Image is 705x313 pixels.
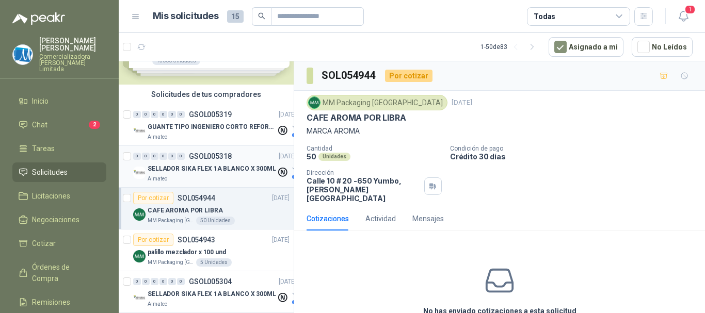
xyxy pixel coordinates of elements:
[148,133,167,141] p: Almatec
[307,169,420,176] p: Dirección
[450,152,701,161] p: Crédito 30 días
[674,7,693,26] button: 1
[13,45,33,64] img: Company Logo
[309,97,320,108] img: Company Logo
[159,278,167,285] div: 0
[279,110,296,120] p: [DATE]
[12,139,106,158] a: Tareas
[632,37,693,57] button: No Leídos
[307,213,349,224] div: Cotizaciones
[32,296,70,308] span: Remisiones
[151,278,158,285] div: 0
[133,108,298,141] a: 0 0 0 0 0 0 GSOL005319[DATE] Company LogoGUANTE TIPO INGENIERO CORTO REFORZADOAlmatec
[684,5,696,14] span: 1
[39,54,106,72] p: Comercializadora [PERSON_NAME] Limitada
[119,188,294,229] a: Por cotizarSOL054944[DATE] Company LogoCAFE AROMA POR LIBRAMM Packaging [GEOGRAPHIC_DATA]50 Unidades
[318,153,350,161] div: Unidades
[196,217,235,225] div: 50 Unidades
[189,278,232,285] p: GSOL005304
[178,194,215,202] p: SOL054944
[133,192,173,204] div: Por cotizar
[279,152,296,161] p: [DATE]
[133,167,146,179] img: Company Logo
[153,9,219,24] h1: Mis solicitudes
[32,238,56,249] span: Cotizar
[12,234,106,253] a: Cotizar
[148,175,167,183] p: Almatec
[32,167,68,178] span: Solicitudes
[412,213,444,224] div: Mensajes
[148,258,194,267] p: MM Packaging [GEOGRAPHIC_DATA]
[272,193,290,203] p: [DATE]
[189,153,232,160] p: GSOL005318
[142,111,150,118] div: 0
[32,261,97,284] span: Órdenes de Compra
[133,150,298,183] a: 0 0 0 0 0 0 GSOL005318[DATE] Company LogoSELLADOR SIKA FLEX 1A BLANCO X 300MLAlmatec
[133,234,173,246] div: Por cotizar
[148,300,167,308] p: Almatec
[365,213,396,224] div: Actividad
[133,292,146,304] img: Company Logo
[178,236,215,243] p: SOL054943
[12,91,106,111] a: Inicio
[307,145,442,152] p: Cantidad
[12,257,106,288] a: Órdenes de Compra
[450,145,701,152] p: Condición de pago
[168,153,176,160] div: 0
[307,95,447,110] div: MM Packaging [GEOGRAPHIC_DATA]
[385,70,432,82] div: Por cotizar
[159,153,167,160] div: 0
[177,278,185,285] div: 0
[119,229,294,271] a: Por cotizarSOL054943[DATE] Company Logopalillo mezclador x 100 undMM Packaging [GEOGRAPHIC_DATA]5...
[534,11,555,22] div: Todas
[12,292,106,312] a: Remisiones
[12,186,106,206] a: Licitaciones
[272,235,290,245] p: [DATE]
[12,115,106,135] a: Chat2
[133,208,146,221] img: Company Logo
[307,112,406,123] p: CAFE AROMA POR LIBRA
[133,250,146,262] img: Company Logo
[168,111,176,118] div: 0
[151,153,158,160] div: 0
[307,176,420,203] p: Calle 10 # 20 -650 Yumbo , [PERSON_NAME][GEOGRAPHIC_DATA]
[32,214,79,225] span: Negociaciones
[119,85,294,104] div: Solicitudes de tus compradores
[133,278,141,285] div: 0
[189,111,232,118] p: GSOL005319
[322,68,377,84] h3: SOL054944
[279,277,296,287] p: [DATE]
[12,162,106,182] a: Solicitudes
[148,217,194,225] p: MM Packaging [GEOGRAPHIC_DATA]
[196,258,232,267] div: 5 Unidades
[142,153,150,160] div: 0
[159,111,167,118] div: 0
[452,98,472,108] p: [DATE]
[39,37,106,52] p: [PERSON_NAME] [PERSON_NAME]
[32,95,49,107] span: Inicio
[32,190,70,202] span: Licitaciones
[480,39,540,55] div: 1 - 50 de 83
[177,153,185,160] div: 0
[168,278,176,285] div: 0
[148,164,276,174] p: SELLADOR SIKA FLEX 1A BLANCO X 300ML
[133,275,298,308] a: 0 0 0 0 0 0 GSOL005304[DATE] Company LogoSELLADOR SIKA FLEX 1A BLANCO X 300MLAlmatec
[133,125,146,137] img: Company Logo
[307,152,316,161] p: 50
[227,10,244,23] span: 15
[133,111,141,118] div: 0
[32,143,55,154] span: Tareas
[133,153,141,160] div: 0
[89,121,100,129] span: 2
[148,289,276,299] p: SELLADOR SIKA FLEX 1A BLANCO X 300ML
[148,206,223,216] p: CAFE AROMA POR LIBRA
[32,119,47,130] span: Chat
[148,122,276,132] p: GUANTE TIPO INGENIERO CORTO REFORZADO
[258,12,265,20] span: search
[148,248,226,257] p: palillo mezclador x 100 und
[12,12,65,25] img: Logo peakr
[151,111,158,118] div: 0
[142,278,150,285] div: 0
[12,210,106,229] a: Negociaciones
[307,125,693,137] p: MARCA AROMA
